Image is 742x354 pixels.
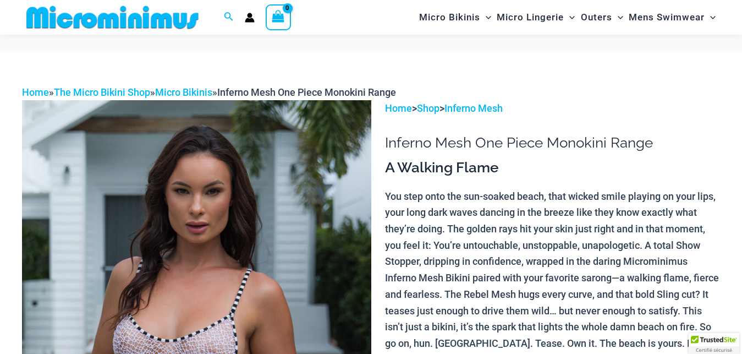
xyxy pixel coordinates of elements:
[705,3,716,31] span: Menu Toggle
[629,3,705,31] span: Mens Swimwear
[415,2,720,33] nav: Site Navigation
[494,3,578,31] a: Micro LingerieMenu ToggleMenu Toggle
[217,86,396,98] span: Inferno Mesh One Piece Monokini Range
[385,134,720,151] h1: Inferno Mesh One Piece Monokini Range
[497,3,564,31] span: Micro Lingerie
[626,3,718,31] a: Mens SwimwearMenu ToggleMenu Toggle
[266,4,291,30] a: View Shopping Cart, empty
[385,159,720,177] h3: A Walking Flame
[612,3,623,31] span: Menu Toggle
[444,102,503,114] a: Inferno Mesh
[689,333,739,354] div: TrustedSite Certified
[581,3,612,31] span: Outers
[54,86,150,98] a: The Micro Bikini Shop
[417,102,439,114] a: Shop
[385,100,720,117] p: > >
[480,3,491,31] span: Menu Toggle
[564,3,575,31] span: Menu Toggle
[419,3,480,31] span: Micro Bikinis
[245,13,255,23] a: Account icon link
[22,86,49,98] a: Home
[224,10,234,24] a: Search icon link
[385,102,412,114] a: Home
[22,86,396,98] span: » » »
[155,86,212,98] a: Micro Bikinis
[416,3,494,31] a: Micro BikinisMenu ToggleMenu Toggle
[578,3,626,31] a: OutersMenu ToggleMenu Toggle
[22,5,203,30] img: MM SHOP LOGO FLAT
